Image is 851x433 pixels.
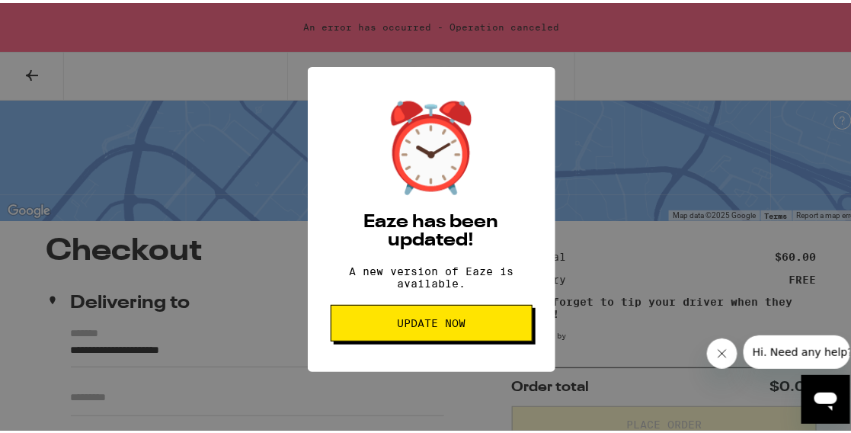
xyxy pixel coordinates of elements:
span: Update Now [397,315,465,326]
div: ⏰ [378,95,485,195]
h2: Eaze has been updated! [331,210,533,247]
iframe: Close message [707,335,737,366]
p: A new version of Eaze is available. [331,262,533,287]
span: Hi. Need any help? [9,11,110,23]
button: Update Now [331,302,533,338]
iframe: Button to launch messaging window [801,372,850,421]
iframe: Message from company [744,332,850,366]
